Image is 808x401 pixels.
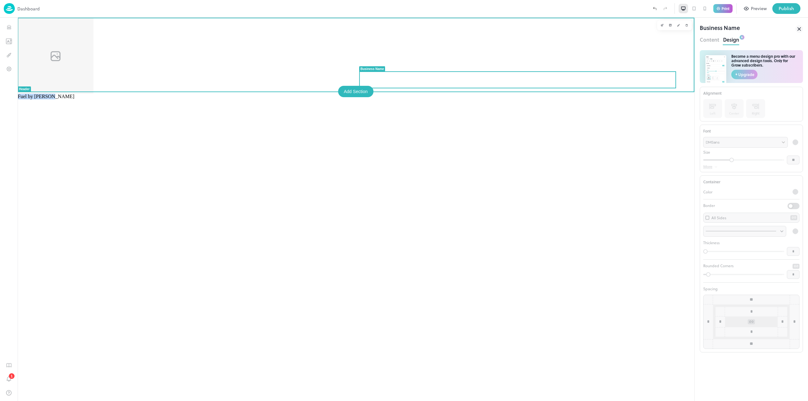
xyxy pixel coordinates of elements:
[722,7,729,10] p: Print
[779,5,794,12] div: Publish
[700,23,740,35] div: Business Name
[649,3,660,14] label: Undo (Ctrl + Z)
[703,128,711,134] p: Font
[343,50,366,53] div: Business Name
[649,3,657,12] button: Layout
[640,3,649,12] button: Edit
[665,3,673,12] button: Delete
[772,3,800,14] button: Publish
[752,111,760,116] div: Right
[703,189,789,195] p: Color
[703,90,799,96] div: Alignment
[731,54,797,67] div: Become a menu design pro with our advanced design tools. Only for Grow subscribers.
[700,35,719,43] button: Content
[703,179,720,185] p: Container
[703,165,712,169] p: More
[723,35,739,43] button: Design
[703,286,799,292] p: Spacing
[710,111,716,116] div: Left
[703,150,799,154] p: Size
[740,3,770,14] button: Preview
[751,5,767,12] div: Preview
[660,3,671,14] label: Redo (Ctrl + Y)
[703,263,734,268] p: Rounded Corners
[657,3,665,12] button: Design
[4,3,15,14] img: logo-86c26b7e.jpg
[703,240,799,245] p: Thickness
[705,214,726,221] div: All Sides
[320,68,356,80] div: Add Section
[738,72,754,77] span: Upgrade
[703,203,715,208] p: Border
[17,5,40,12] p: Dashboard
[1,70,12,73] div: Header
[729,111,739,116] div: Center
[705,55,726,83] img: AgwAE1YBxcQdIJ8AAAAASUVORK5CYII=
[703,136,788,149] div: DMSans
